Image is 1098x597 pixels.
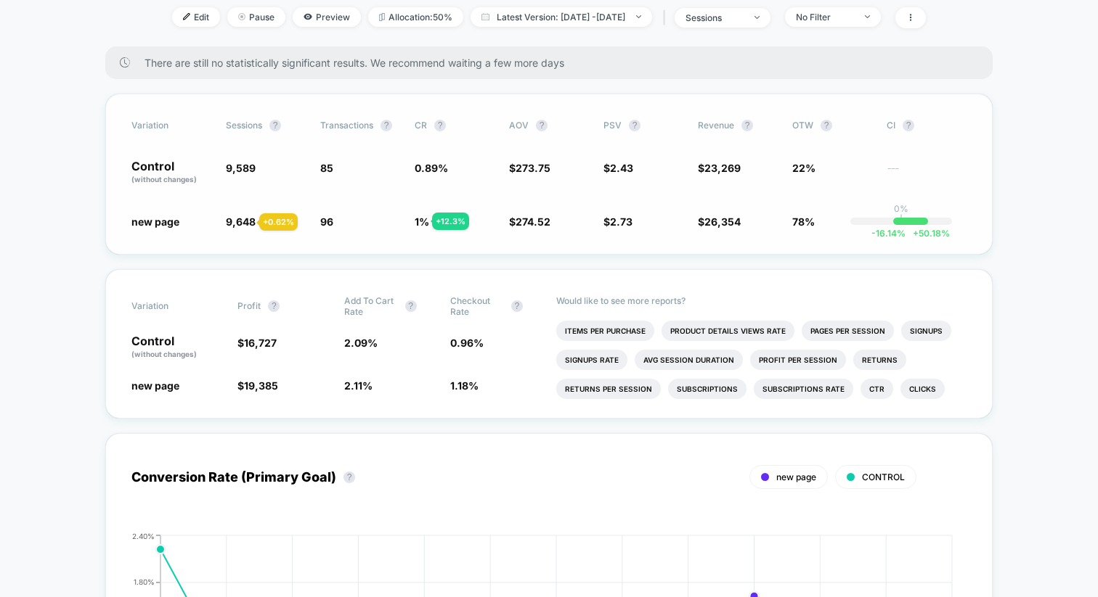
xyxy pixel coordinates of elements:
li: Returns Per Session [556,379,661,399]
img: calendar [481,13,489,20]
span: Transactions [320,120,373,131]
span: CR [415,120,427,131]
span: OTW [792,120,872,131]
span: 19,385 [244,379,278,392]
li: Avg Session Duration [635,350,743,370]
button: ? [381,120,392,131]
p: Control [131,160,211,185]
span: $ [603,162,633,174]
li: Signups Rate [556,350,627,370]
span: Profit [237,300,261,311]
tspan: 2.40% [132,531,155,540]
button: ? [536,120,548,131]
li: Signups [901,321,951,341]
div: sessions [686,12,744,23]
span: AOV [509,120,529,131]
span: PSV [603,120,622,131]
span: $ [237,379,278,392]
img: end [755,16,760,19]
span: new page [131,215,179,228]
li: Subscriptions [668,379,747,399]
span: 1.18 % [450,379,479,392]
span: CI [887,120,967,131]
button: ? [268,300,280,312]
li: Clicks [900,379,945,399]
span: CONTROL [862,472,905,482]
li: Pages Per Session [802,321,894,341]
span: 26,354 [704,215,741,228]
span: $ [603,215,633,228]
img: end [865,15,870,18]
img: end [636,15,641,18]
span: Preview [293,7,361,27]
p: 0% [894,203,908,214]
p: | [900,214,903,225]
span: Variation [131,120,211,131]
span: 273.75 [516,162,550,174]
span: 85 [320,162,333,174]
div: No Filter [796,12,854,22]
span: 2.43 [610,162,633,174]
span: $ [237,337,277,349]
span: Checkout Rate [450,295,504,317]
span: (without changes) [131,175,197,184]
button: ? [405,300,417,312]
button: ? [434,120,446,131]
span: -16.14 % [871,228,906,239]
li: Items Per Purchase [556,321,654,341]
span: There are still no statistically significant results. We recommend waiting a few more days [145,57,964,69]
span: 22% [792,162,816,174]
span: 23,269 [704,162,741,174]
span: Revenue [698,120,734,131]
span: Pause [227,7,285,27]
span: new page [131,379,179,392]
li: Profit Per Session [750,350,846,370]
span: 0.96 % [450,337,484,349]
li: Returns [853,350,906,370]
span: (without changes) [131,350,197,358]
tspan: 1.80% [134,577,155,586]
span: new page [776,472,816,482]
span: Latest Version: [DATE] - [DATE] [471,7,652,27]
li: Subscriptions Rate [754,379,853,399]
span: Allocation: 50% [368,7,463,27]
span: 274.52 [516,215,550,228]
button: ? [269,120,281,131]
img: edit [183,13,190,20]
span: --- [887,164,967,185]
img: rebalance [379,13,385,21]
span: $ [698,215,741,228]
div: + 12.3 % [432,213,469,230]
span: 2.11 % [344,379,373,392]
span: 50.18 % [906,228,950,239]
span: 1 % [415,215,429,228]
button: ? [511,300,523,312]
span: 0.89 % [415,162,448,174]
span: $ [509,215,550,228]
span: Add To Cart Rate [344,295,398,317]
span: 9,589 [226,162,256,174]
p: Would like to see more reports? [556,295,967,306]
span: 9,648 [226,215,256,228]
span: 16,727 [244,337,277,349]
span: $ [509,162,550,174]
span: 2.09 % [344,337,378,349]
button: ? [741,120,753,131]
li: Product Details Views Rate [662,321,794,341]
span: $ [698,162,741,174]
button: ? [343,472,355,483]
span: Edit [172,7,220,27]
p: Control [131,335,223,360]
li: Ctr [861,379,893,399]
span: 78% [792,215,815,228]
span: | [659,7,675,28]
button: ? [903,120,914,131]
button: ? [821,120,832,131]
span: + [913,228,919,239]
span: 2.73 [610,215,633,228]
img: end [238,13,245,20]
button: ? [629,120,640,131]
span: Sessions [226,120,262,131]
span: 96 [320,215,333,228]
span: Variation [131,295,211,317]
